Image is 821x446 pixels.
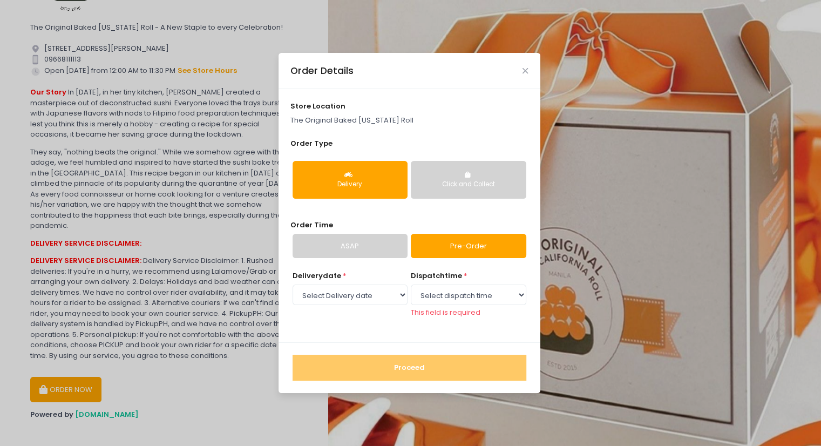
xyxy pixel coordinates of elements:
div: Click and Collect [418,180,518,190]
div: This field is required [411,307,526,318]
button: Click and Collect [411,161,526,199]
p: The Original Baked [US_STATE] Roll [290,115,528,126]
button: Proceed [293,355,526,381]
a: ASAP [293,234,408,259]
a: Pre-Order [411,234,526,259]
div: Delivery [300,180,400,190]
span: Delivery date [293,271,341,281]
span: dispatch time [411,271,462,281]
button: Delivery [293,161,408,199]
span: store location [290,101,345,111]
button: Close [523,68,528,73]
span: Order Time [290,220,333,230]
span: Order Type [290,138,333,148]
div: Order Details [290,64,354,78]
